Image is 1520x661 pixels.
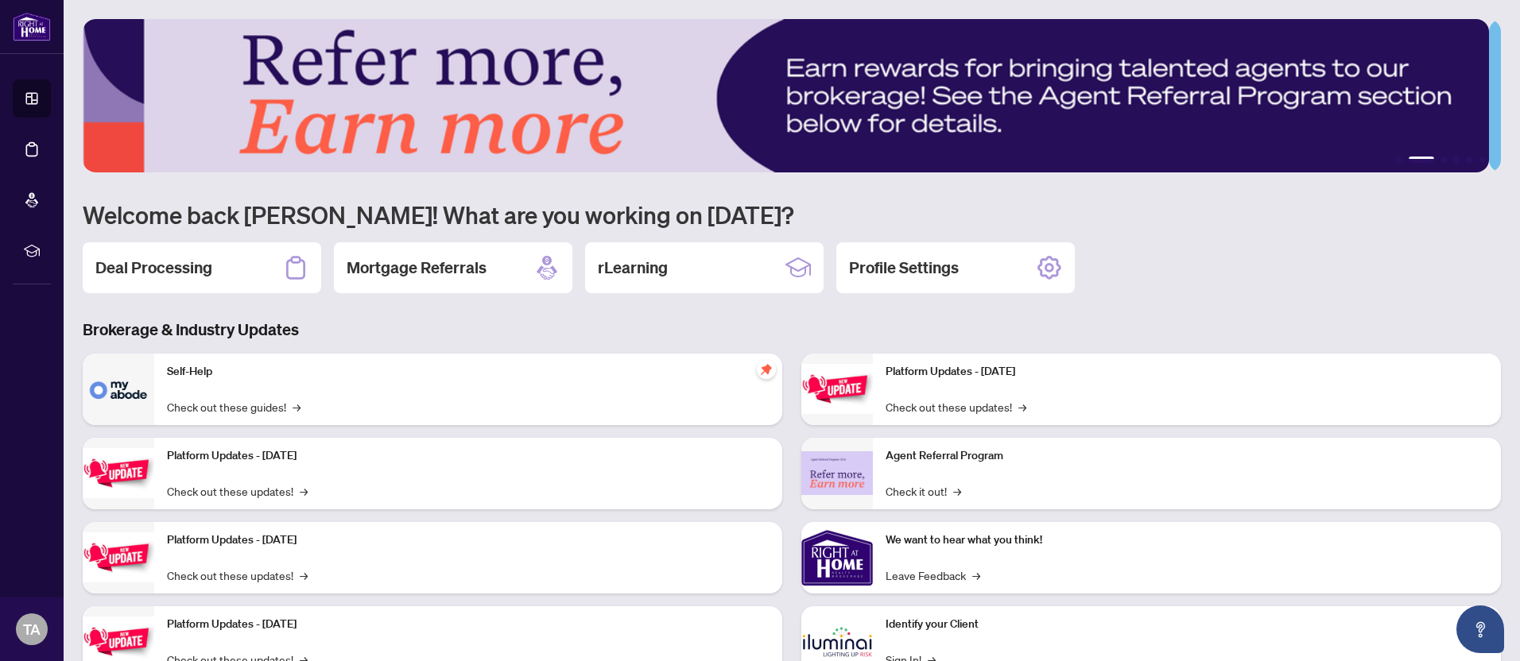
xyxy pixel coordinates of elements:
p: We want to hear what you think! [886,532,1488,549]
p: Platform Updates - [DATE] [167,447,770,465]
p: Identify your Client [886,616,1488,633]
a: Check it out!→ [886,482,961,500]
a: Check out these updates!→ [886,398,1026,416]
button: 4 [1453,157,1460,163]
button: 2 [1409,157,1434,163]
a: Check out these updates!→ [167,482,308,500]
img: Platform Updates - July 21, 2025 [83,532,154,582]
a: Check out these updates!→ [167,566,308,584]
img: Platform Updates - September 16, 2025 [83,448,154,498]
h2: rLearning [598,257,668,279]
p: Platform Updates - [DATE] [167,532,770,549]
span: → [300,566,308,584]
img: Slide 1 [83,19,1489,172]
img: Self-Help [83,354,154,425]
span: → [1018,398,1026,416]
h1: Welcome back [PERSON_NAME]! What are you working on [DATE]? [83,199,1501,230]
img: logo [13,12,51,41]
a: Check out these guides!→ [167,398,301,416]
p: Self-Help [167,363,770,381]
span: → [972,566,980,584]
button: Open asap [1456,605,1504,653]
h2: Profile Settings [849,257,959,279]
h2: Mortgage Referrals [347,257,487,279]
p: Agent Referral Program [886,447,1488,465]
img: We want to hear what you think! [801,522,873,593]
span: → [300,482,308,500]
button: 1 [1396,157,1402,163]
span: → [293,398,301,416]
h2: Deal Processing [95,257,212,279]
p: Platform Updates - [DATE] [167,616,770,633]
span: TA [23,618,41,640]
button: 3 [1441,157,1447,163]
p: Platform Updates - [DATE] [886,363,1488,381]
span: → [953,482,961,500]
a: Leave Feedback→ [886,566,980,584]
button: 6 [1479,157,1485,163]
button: 5 [1466,157,1472,163]
span: pushpin [757,360,776,379]
img: Agent Referral Program [801,451,873,495]
img: Platform Updates - June 23, 2025 [801,364,873,414]
h3: Brokerage & Industry Updates [83,319,1501,341]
